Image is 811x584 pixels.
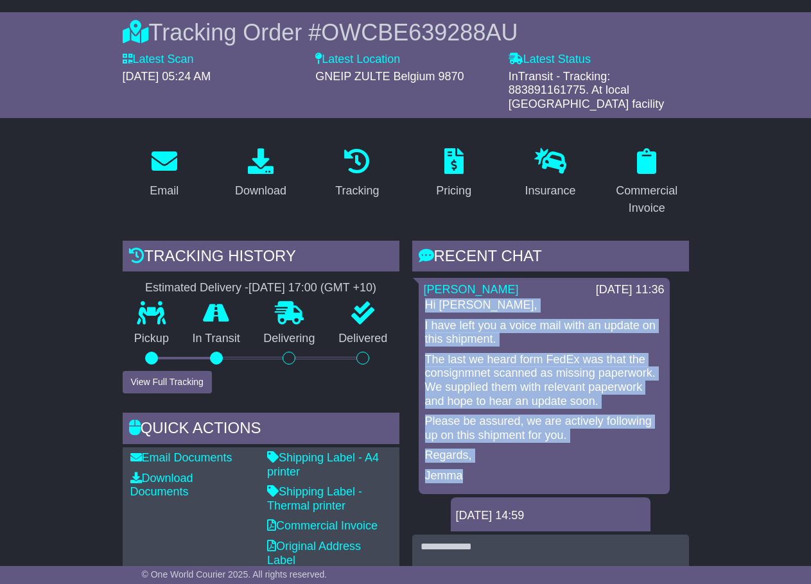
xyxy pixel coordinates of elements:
a: Download [227,144,295,204]
div: Download [235,182,286,200]
div: Insurance [525,182,575,200]
div: Tracking history [123,241,399,275]
a: Shipping Label - Thermal printer [267,485,362,512]
div: Tracking Order # [123,19,689,46]
a: Shipping Label - A4 printer [267,451,379,478]
div: RECENT CHAT [412,241,689,275]
label: Latest Status [509,53,591,67]
div: [DATE] 11:36 [596,283,665,297]
a: Tracking [327,144,387,204]
button: View Full Tracking [123,371,212,393]
span: InTransit - Tracking: 883891161775. At local [GEOGRAPHIC_DATA] facility [509,70,664,110]
div: Tracking [335,182,379,200]
span: © One World Courier 2025. All rights reserved. [142,569,327,580]
div: Email [150,182,179,200]
p: I have left you a voice mail with an update on this shipment. [425,319,663,347]
label: Latest Scan [123,53,194,67]
a: Commercial Invoice [267,519,378,532]
p: Please be assured, we are actively following up on this shipment for you. [425,415,663,442]
div: [DATE] 14:59 [456,509,645,523]
span: [DATE] 05:24 AM [123,70,211,83]
span: GNEIP ZULTE Belgium 9870 [315,70,464,83]
a: Commercial Invoice [605,144,688,221]
a: Email [141,144,187,204]
div: Commercial Invoice [613,182,680,217]
label: Latest Location [315,53,400,67]
p: Hi [PERSON_NAME], [425,298,663,313]
p: Pickup [123,332,181,346]
div: Pricing [436,182,471,200]
p: Regards, [425,449,663,463]
div: [DATE] 17:00 (GMT +10) [249,281,376,295]
p: In Transit [180,332,252,346]
p: Jemma [425,469,663,483]
a: [PERSON_NAME] [424,283,519,296]
div: Quick Actions [123,413,399,447]
div: Estimated Delivery - [123,281,399,295]
a: Email Documents [130,451,232,464]
a: Insurance [516,144,584,204]
span: OWCBE639288AU [321,19,518,46]
p: Delivered [327,332,399,346]
a: Pricing [428,144,480,204]
p: Delivering [252,332,327,346]
p: The last we heard form FedEx was that the consignmnet scanned as missing paperwork. We supplied t... [425,353,663,408]
a: Original Address Label [267,540,361,567]
a: Download Documents [130,472,193,499]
